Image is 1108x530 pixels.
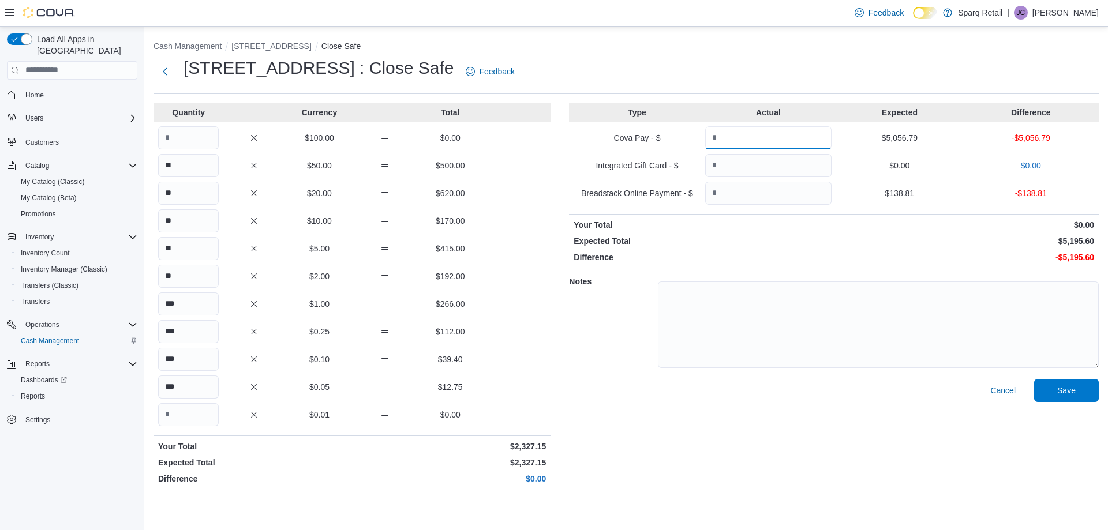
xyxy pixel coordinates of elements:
span: Cash Management [16,334,137,348]
span: My Catalog (Beta) [21,193,77,202]
p: $0.10 [289,354,350,365]
p: $2,327.15 [354,441,546,452]
span: Catalog [21,159,137,172]
span: Users [25,114,43,123]
p: $620.00 [420,187,481,199]
p: $20.00 [289,187,350,199]
p: $500.00 [420,160,481,171]
p: Your Total [574,219,832,231]
p: $0.00 [420,409,481,420]
a: Promotions [16,207,61,221]
span: Settings [25,415,50,424]
span: Reports [21,392,45,401]
p: $50.00 [289,160,350,171]
span: Inventory Manager (Classic) [21,265,107,274]
input: Quantity [158,348,219,371]
p: Difference [158,473,350,484]
input: Quantity [705,154,832,177]
button: Operations [21,318,64,332]
p: $2.00 [289,270,350,282]
p: Total [420,107,481,118]
span: Load All Apps in [GEOGRAPHIC_DATA] [32,33,137,57]
span: Dashboards [16,373,137,387]
span: Promotions [21,209,56,219]
p: Integrated Gift Card - $ [574,160,700,171]
input: Quantity [158,292,219,315]
span: Feedback [869,7,904,18]
p: Sparq Retail [958,6,1002,20]
p: Expected Total [574,235,832,247]
button: Users [2,110,142,126]
button: Close Safe [321,42,361,51]
img: Cova [23,7,75,18]
button: My Catalog (Beta) [12,190,142,206]
p: $5,195.60 [836,235,1094,247]
span: Dashboards [21,375,67,385]
span: Reports [21,357,137,371]
span: Inventory Manager (Classic) [16,262,137,276]
button: Transfers (Classic) [12,277,142,294]
p: $0.05 [289,381,350,393]
button: Catalog [21,159,54,172]
span: Inventory [21,230,137,244]
a: Transfers [16,295,54,309]
p: $5,056.79 [836,132,963,144]
nav: An example of EuiBreadcrumbs [154,40,1099,54]
p: $415.00 [420,243,481,254]
span: Catalog [25,161,49,170]
a: My Catalog (Classic) [16,175,89,189]
span: Inventory Count [21,249,70,258]
a: Dashboards [12,372,142,388]
p: -$5,195.60 [836,251,1094,263]
input: Quantity [158,237,219,260]
span: Users [21,111,137,125]
p: $1.00 [289,298,350,310]
p: $39.40 [420,354,481,365]
p: $112.00 [420,326,481,337]
input: Quantity [158,320,219,343]
span: Customers [21,134,137,149]
input: Quantity [158,265,219,288]
button: Inventory [21,230,58,244]
button: Users [21,111,48,125]
span: Transfers (Classic) [21,281,78,290]
p: $0.00 [836,160,963,171]
p: $0.25 [289,326,350,337]
button: Reports [2,356,142,372]
a: Customers [21,136,63,149]
a: Home [21,88,48,102]
p: $12.75 [420,381,481,393]
a: Inventory Count [16,246,74,260]
span: Transfers (Classic) [16,279,137,292]
button: Customers [2,133,142,150]
p: Your Total [158,441,350,452]
input: Quantity [158,182,219,205]
p: -$5,056.79 [968,132,1094,144]
button: Operations [2,317,142,333]
button: Inventory Count [12,245,142,261]
button: Cash Management [12,333,142,349]
span: Home [21,88,137,102]
button: Reports [12,388,142,404]
button: Save [1034,379,1099,402]
p: Difference [968,107,1094,118]
button: Reports [21,357,54,371]
button: Inventory [2,229,142,245]
p: $5.00 [289,243,350,254]
p: $0.00 [968,160,1094,171]
span: Transfers [16,295,137,309]
nav: Complex example [7,82,137,458]
p: [PERSON_NAME] [1032,6,1099,20]
a: Dashboards [16,373,72,387]
p: $138.81 [836,187,963,199]
button: [STREET_ADDRESS] [231,42,311,51]
span: My Catalog (Beta) [16,191,137,205]
span: Settings [21,412,137,427]
p: Expected Total [158,457,350,468]
p: Type [574,107,700,118]
input: Quantity [158,154,219,177]
span: Customers [25,138,59,147]
a: Transfers (Classic) [16,279,83,292]
span: Cancel [990,385,1016,396]
a: Reports [16,389,50,403]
